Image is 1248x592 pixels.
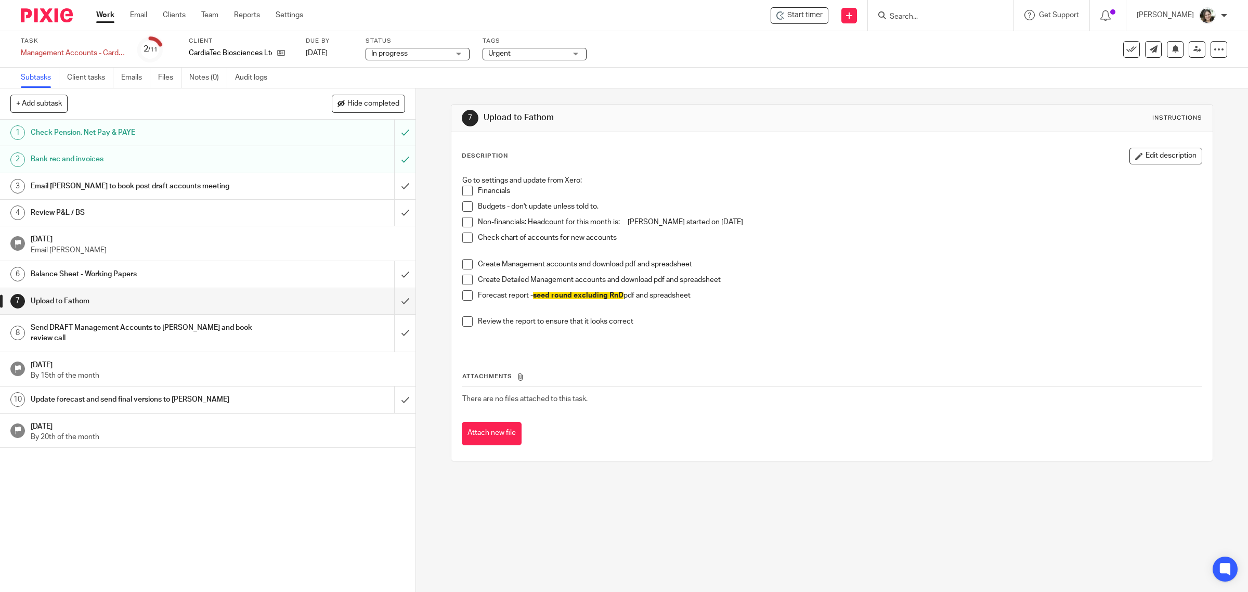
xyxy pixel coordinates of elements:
[201,10,218,20] a: Team
[96,10,114,20] a: Work
[10,152,25,167] div: 2
[21,68,59,88] a: Subtasks
[10,179,25,194] div: 3
[148,47,158,53] small: /11
[1199,7,1216,24] img: barbara-raine-.jpg
[1137,10,1194,20] p: [PERSON_NAME]
[484,112,854,123] h1: Upload to Fathom
[189,48,272,58] p: CardiaTec Biosciences Ltd
[462,152,508,160] p: Description
[347,100,399,108] span: Hide completed
[276,10,303,20] a: Settings
[478,186,1202,196] p: Financials
[332,95,405,112] button: Hide completed
[144,43,158,55] div: 2
[1129,148,1202,164] button: Edit description
[31,245,405,255] p: Email [PERSON_NAME]
[889,12,982,22] input: Search
[478,316,1202,327] p: Review the report to ensure that it looks correct
[478,275,1202,285] p: Create Detailed Management accounts and download pdf and spreadsheet
[306,49,328,57] span: [DATE]
[31,178,266,194] h1: Email [PERSON_NAME] to book post draft accounts meeting
[478,217,1202,227] p: Non-financials: Headcount for this month is: [PERSON_NAME] started on [DATE]
[21,37,125,45] label: Task
[189,68,227,88] a: Notes (0)
[306,37,353,45] label: Due by
[31,357,405,370] h1: [DATE]
[10,267,25,281] div: 6
[478,290,1202,301] p: Forecast report - pdf and spreadsheet
[462,110,478,126] div: 7
[21,8,73,22] img: Pixie
[1152,114,1202,122] div: Instructions
[31,370,405,381] p: By 15th of the month
[130,10,147,20] a: Email
[10,125,25,140] div: 1
[31,231,405,244] h1: [DATE]
[478,259,1202,269] p: Create Management accounts and download pdf and spreadsheet
[31,432,405,442] p: By 20th of the month
[121,68,150,88] a: Emails
[10,95,68,112] button: + Add subtask
[371,50,408,57] span: In progress
[31,205,266,221] h1: Review P&L / BS
[462,395,588,403] span: There are no files attached to this task.
[158,68,181,88] a: Files
[31,266,266,282] h1: Balance Sheet - Working Papers
[31,419,405,432] h1: [DATE]
[31,320,266,346] h1: Send DRAFT Management Accounts to [PERSON_NAME] and book review call
[488,50,511,57] span: Urgent
[189,37,293,45] label: Client
[31,392,266,407] h1: Update forecast and send final versions to [PERSON_NAME]
[366,37,470,45] label: Status
[235,68,275,88] a: Audit logs
[67,68,113,88] a: Client tasks
[462,374,512,379] span: Attachments
[462,175,1202,186] p: Go to settings and update from Xero:
[478,233,1202,243] p: Check chart of accounts for new accounts
[10,326,25,340] div: 8
[771,7,828,24] div: CardiaTec Biosciences Ltd - Management Accounts - CardiaTec - August
[483,37,587,45] label: Tags
[10,294,25,308] div: 7
[31,293,266,309] h1: Upload to Fathom
[787,10,823,21] span: Start timer
[21,48,125,58] div: Management Accounts - CardiaTec - August
[1039,11,1079,19] span: Get Support
[31,125,266,140] h1: Check Pension, Net Pay & PAYE
[10,392,25,407] div: 10
[462,422,522,445] button: Attach new file
[31,151,266,167] h1: Bank rec and invoices
[163,10,186,20] a: Clients
[10,205,25,220] div: 4
[478,201,1202,212] p: Budgets - don't update unless told to.
[234,10,260,20] a: Reports
[533,292,623,299] span: seed round excluding RnD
